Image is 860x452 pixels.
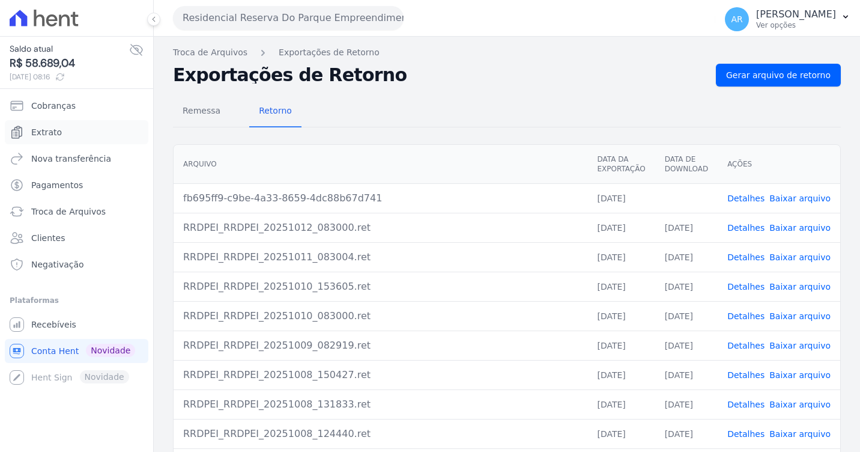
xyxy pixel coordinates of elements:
div: Plataformas [10,293,144,308]
td: [DATE] [587,272,655,301]
a: Recebíveis [5,313,148,337]
span: Remessa [175,99,228,123]
td: [DATE] [655,360,718,389]
a: Negativação [5,252,148,276]
span: Retorno [252,99,299,123]
span: R$ 58.689,04 [10,55,129,72]
th: Ações [718,145,840,184]
div: RRDPEI_RRDPEI_20251011_083004.ret [183,250,578,264]
th: Data da Exportação [587,145,655,184]
div: RRDPEI_RRDPEI_20251012_083000.ret [183,221,578,235]
a: Detalhes [727,370,765,380]
td: [DATE] [655,242,718,272]
a: Retorno [249,96,301,127]
a: Troca de Arquivos [173,46,247,59]
a: Detalhes [727,282,765,292]
a: Detalhes [727,194,765,203]
span: AR [731,15,742,23]
span: Cobranças [31,100,76,112]
a: Conta Hent Novidade [5,339,148,363]
button: Residencial Reserva Do Parque Empreendimento Imobiliario LTDA [173,6,404,30]
a: Clientes [5,226,148,250]
div: RRDPEI_RRDPEI_20251009_082919.ret [183,338,578,353]
a: Gerar arquivo de retorno [716,64,841,87]
td: [DATE] [587,331,655,360]
td: [DATE] [655,331,718,360]
div: RRDPEI_RRDPEI_20251008_124440.ret [183,427,578,441]
div: RRDPEI_RRDPEI_20251010_153605.ret [183,279,578,294]
span: Conta Hent [31,345,79,357]
td: [DATE] [587,183,655,213]
a: Baixar arquivo [769,370,831,380]
span: [DATE] 08:16 [10,72,129,82]
span: Recebíveis [31,319,76,331]
button: AR [PERSON_NAME] Ver opções [715,2,860,36]
a: Detalhes [727,341,765,350]
td: [DATE] [587,213,655,242]
td: [DATE] [587,389,655,419]
td: [DATE] [655,301,718,331]
span: Extrato [31,126,62,138]
span: Pagamentos [31,179,83,191]
td: [DATE] [587,301,655,331]
div: fb695ff9-c9be-4a33-8659-4dc88b67d741 [183,191,578,206]
a: Baixar arquivo [769,341,831,350]
a: Remessa [173,96,230,127]
span: Negativação [31,258,84,270]
span: Troca de Arquivos [31,206,106,218]
span: Saldo atual [10,43,129,55]
div: RRDPEI_RRDPEI_20251008_150427.ret [183,368,578,382]
a: Cobranças [5,94,148,118]
a: Detalhes [727,429,765,439]
td: [DATE] [655,272,718,301]
a: Exportações de Retorno [279,46,380,59]
a: Baixar arquivo [769,429,831,439]
p: Ver opções [756,20,836,30]
a: Detalhes [727,311,765,321]
a: Baixar arquivo [769,311,831,321]
nav: Breadcrumb [173,46,841,59]
span: Clientes [31,232,65,244]
a: Baixar arquivo [769,194,831,203]
a: Troca de Arquivos [5,200,148,224]
td: [DATE] [587,360,655,389]
div: RRDPEI_RRDPEI_20251010_083000.ret [183,309,578,323]
a: Nova transferência [5,147,148,171]
td: [DATE] [587,242,655,272]
a: Baixar arquivo [769,282,831,292]
a: Detalhes [727,252,765,262]
a: Baixar arquivo [769,223,831,233]
a: Baixar arquivo [769,252,831,262]
a: Detalhes [727,400,765,409]
span: Novidade [86,344,135,357]
p: [PERSON_NAME] [756,8,836,20]
td: [DATE] [655,389,718,419]
nav: Sidebar [10,94,144,389]
th: Data de Download [655,145,718,184]
div: RRDPEI_RRDPEI_20251008_131833.ret [183,397,578,412]
h2: Exportações de Retorno [173,67,706,84]
td: [DATE] [655,213,718,242]
th: Arquivo [174,145,587,184]
a: Pagamentos [5,173,148,197]
a: Detalhes [727,223,765,233]
td: [DATE] [587,419,655,448]
a: Extrato [5,120,148,144]
a: Baixar arquivo [769,400,831,409]
span: Gerar arquivo de retorno [726,69,831,81]
td: [DATE] [655,419,718,448]
span: Nova transferência [31,153,111,165]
